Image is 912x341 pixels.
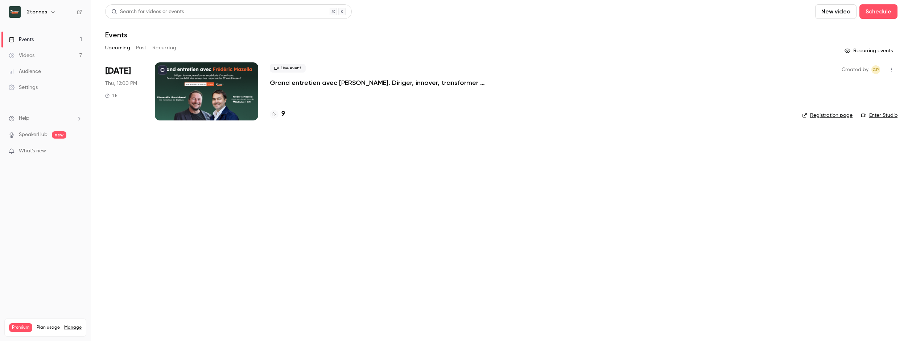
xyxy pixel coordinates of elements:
a: Registration page [802,112,853,119]
div: Search for videos or events [111,8,184,16]
span: Live event [270,64,306,73]
span: Gabrielle Piot [871,65,880,74]
button: Schedule [859,4,897,19]
span: Created by [842,65,868,74]
div: Videos [9,52,34,59]
a: Enter Studio [861,112,897,119]
h6: 2tonnes [27,8,47,16]
li: help-dropdown-opener [9,115,82,122]
div: Events [9,36,34,43]
span: Thu, 12:00 PM [105,80,137,87]
span: Premium [9,323,32,332]
span: [DATE] [105,65,131,77]
button: Past [136,42,147,54]
button: Recurring [152,42,177,54]
iframe: Noticeable Trigger [73,148,82,155]
span: GP [872,65,879,74]
button: Upcoming [105,42,130,54]
a: Manage [64,325,82,330]
h4: 9 [281,109,285,119]
button: Recurring events [841,45,897,57]
div: Oct 16 Thu, 12:00 PM (Europe/Paris) [105,62,143,120]
h1: Events [105,30,127,39]
a: Grand entretien avec [PERSON_NAME]. Diriger, innover, transformer en période d’incertitude : peut... [270,78,487,87]
span: Help [19,115,29,122]
img: 2tonnes [9,6,21,18]
button: New video [815,4,857,19]
span: new [52,131,66,139]
span: Plan usage [37,325,60,330]
div: Settings [9,84,38,91]
span: What's new [19,147,46,155]
a: 9 [270,109,285,119]
div: 1 h [105,93,117,99]
a: SpeakerHub [19,131,48,139]
div: Audience [9,68,41,75]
